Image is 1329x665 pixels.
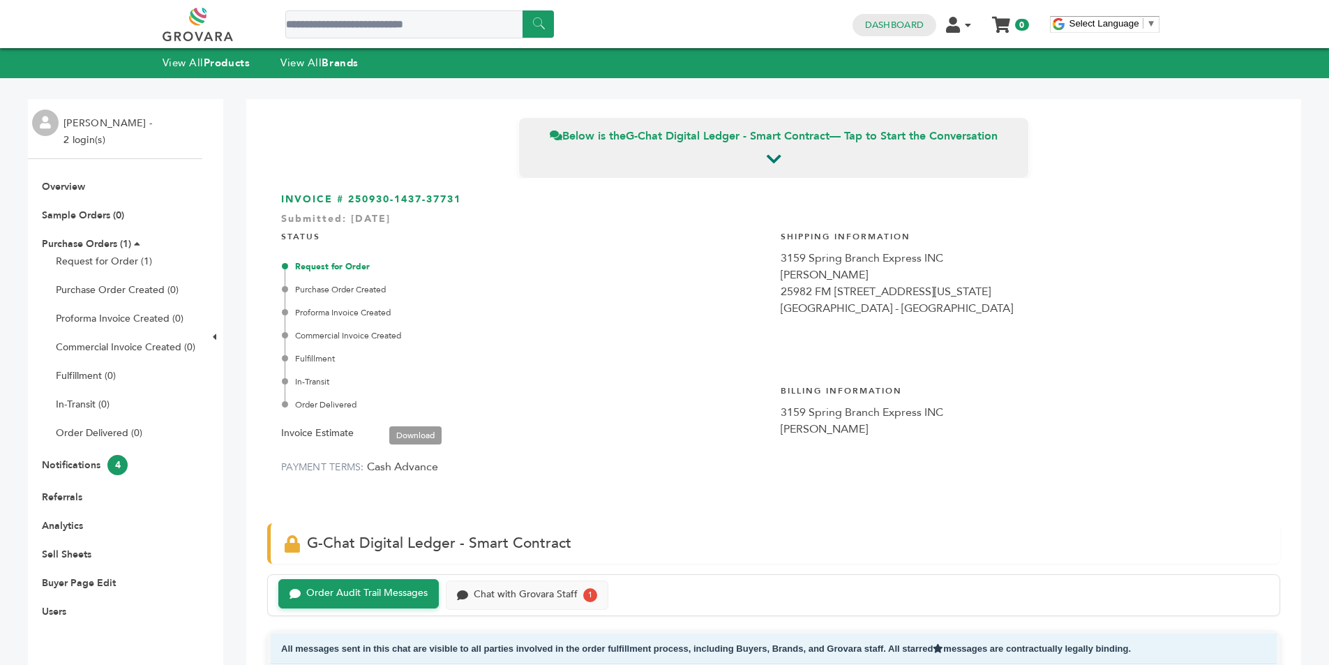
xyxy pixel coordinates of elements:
div: 1 [583,588,597,602]
strong: Products [204,56,250,70]
span: ▼ [1147,18,1156,29]
a: Notifications4 [42,458,128,472]
div: Order Delivered [285,398,767,411]
a: Users [42,605,66,618]
a: Overview [42,180,85,193]
h3: INVOICE # 250930-1437-37731 [281,193,1266,207]
strong: Brands [322,56,358,70]
div: Chat with Grovara Staff [474,589,578,601]
a: Sample Orders (0) [42,209,124,222]
a: Commercial Invoice Created (0) [56,341,195,354]
a: Fulfillment (0) [56,369,116,382]
a: View AllBrands [280,56,359,70]
h4: STATUS [281,221,767,250]
a: Analytics [42,519,83,532]
h4: Shipping Information [781,221,1266,250]
a: My Cart [993,13,1009,27]
a: Order Delivered (0) [56,426,142,440]
span: ​ [1143,18,1143,29]
a: Sell Sheets [42,548,91,561]
a: Proforma Invoice Created (0) [56,312,183,325]
label: PAYMENT TERMS: [281,461,364,474]
div: Request for Order [285,260,767,273]
img: profile.png [32,110,59,136]
a: View AllProducts [163,56,250,70]
li: [PERSON_NAME] - 2 login(s) [63,115,156,149]
div: [PERSON_NAME] [781,267,1266,283]
input: Search a product or brand... [285,10,554,38]
div: Commercial Invoice Created [285,329,767,342]
a: Download [389,426,442,444]
div: Proforma Invoice Created [285,306,767,319]
span: G-Chat Digital Ledger - Smart Contract [307,533,571,553]
div: Purchase Order Created [285,283,767,296]
div: Fulfillment [285,352,767,365]
div: All messages sent in this chat are visible to all parties involved in the order fulfillment proce... [271,634,1277,665]
a: Dashboard [865,19,924,31]
span: Cash Advance [367,459,438,475]
div: [PERSON_NAME] [781,421,1266,438]
div: [GEOGRAPHIC_DATA] - [GEOGRAPHIC_DATA] [781,300,1266,317]
a: Referrals [42,491,82,504]
a: Select Language​ [1069,18,1156,29]
div: 3159 Spring Branch Express INC [781,404,1266,421]
strong: G-Chat Digital Ledger - Smart Contract [626,128,829,144]
a: Request for Order (1) [56,255,152,268]
a: Purchase Order Created (0) [56,283,179,297]
a: In-Transit (0) [56,398,110,411]
h4: Billing Information [781,375,1266,404]
span: Below is the — Tap to Start the Conversation [550,128,998,144]
span: 0 [1015,19,1028,31]
a: Buyer Page Edit [42,576,116,590]
div: Submitted: [DATE] [281,212,1266,233]
div: 25982 FM [STREET_ADDRESS][US_STATE] [781,283,1266,300]
div: In-Transit [285,375,767,388]
a: Purchase Orders (1) [42,237,131,251]
div: 3159 Spring Branch Express INC [781,250,1266,267]
span: Select Language [1069,18,1139,29]
div: Order Audit Trail Messages [306,588,428,599]
span: 4 [107,455,128,475]
label: Invoice Estimate [281,425,354,442]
